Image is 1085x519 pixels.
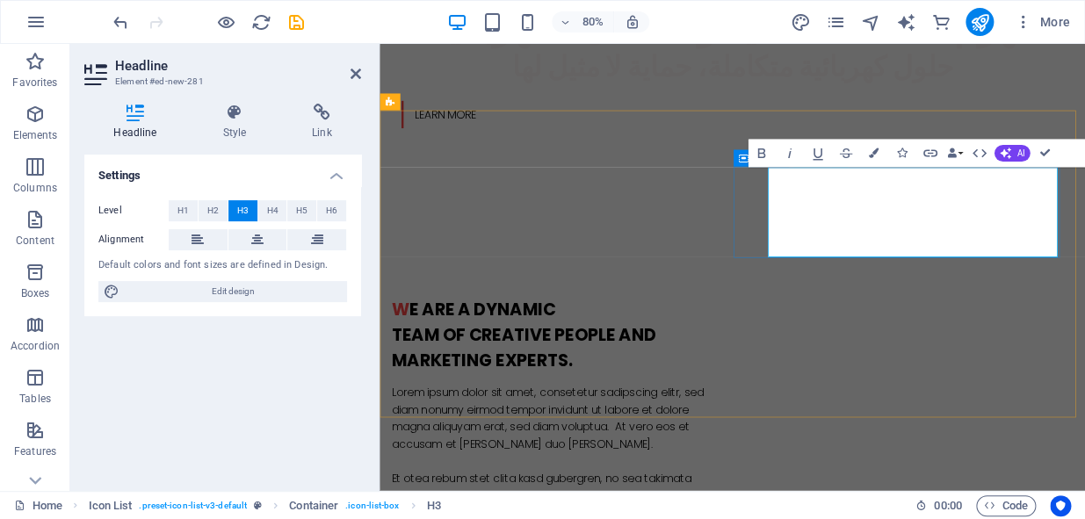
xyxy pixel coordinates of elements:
span: H3 [237,200,249,221]
button: H2 [199,200,228,221]
i: Pages (Ctrl+Alt+S) [825,12,845,32]
button: undo [110,11,131,32]
span: H2 [207,200,219,221]
i: Reload page [251,12,271,32]
h4: Link [283,104,361,141]
i: Design (Ctrl+Alt+Y) [790,12,810,32]
i: This element is a customizable preset [254,501,262,510]
button: Data Bindings [944,140,964,168]
button: design [790,11,811,32]
span: AI [1016,149,1024,158]
span: H5 [296,200,307,221]
button: More [1008,8,1077,36]
p: Content [16,234,54,248]
p: Boxes [21,286,50,300]
i: Undo: Add element (Ctrl+Z) [111,12,131,32]
span: . preset-icon-list-v3-default [139,495,247,516]
nav: breadcrumb [89,495,441,516]
span: Click to select. Double-click to edit [89,495,133,516]
button: Confirm (Ctrl+⏎) [1031,140,1058,168]
button: save [286,11,307,32]
button: H5 [287,200,316,221]
button: navigator [860,11,881,32]
h2: Headline [115,58,361,74]
label: Level [98,200,169,221]
button: Underline (Ctrl+U) [804,140,830,168]
i: AI Writer [895,12,915,32]
span: Code [984,495,1028,516]
h3: Element #ed-new-281 [115,74,326,90]
span: . icon-list-box [345,495,399,516]
p: Favorites [12,76,57,90]
i: Publish [969,12,989,32]
p: Tables [19,392,51,406]
span: H1 [177,200,189,221]
button: reload [250,11,271,32]
span: Click to select. Double-click to edit [289,495,338,516]
p: Elements [13,128,58,142]
button: Bold (Ctrl+B) [748,140,774,168]
button: HTML [966,140,992,168]
p: Columns [13,181,57,195]
button: 80% [552,11,614,32]
button: Colors [860,140,886,168]
button: AI [994,145,1030,162]
button: Strikethrough [832,140,858,168]
label: Alignment [98,229,169,250]
button: Code [976,495,1036,516]
a: Click to cancel selection. Double-click to open Pages [14,495,62,516]
span: Click to select. Double-click to edit [427,495,441,516]
button: Edit design [98,281,347,302]
button: Click here to leave preview mode and continue editing [215,11,236,32]
h4: Style [193,104,283,141]
h4: Headline [84,104,193,141]
button: H1 [169,200,198,221]
h4: Settings [84,155,361,186]
button: Usercentrics [1050,495,1071,516]
button: commerce [930,11,951,32]
span: 00 00 [934,495,961,516]
button: pages [825,11,846,32]
button: Italic (Ctrl+I) [776,140,802,168]
button: H3 [228,200,257,221]
button: publish [966,8,994,36]
h6: 80% [578,11,606,32]
button: H4 [258,200,287,221]
i: Navigator [860,12,880,32]
button: text_generator [895,11,916,32]
h6: Session time [915,495,962,516]
span: More [1015,13,1070,31]
span: : [946,499,949,512]
i: Commerce [930,12,951,32]
div: Default colors and font sizes are defined in Design. [98,258,347,273]
i: Save (Ctrl+S) [286,12,307,32]
button: Icons [888,140,915,168]
p: Accordion [11,339,60,353]
p: Features [14,444,56,458]
button: H6 [317,200,346,221]
i: On resize automatically adjust zoom level to fit chosen device. [624,14,640,30]
button: Link [916,140,943,168]
span: Edit design [125,281,342,302]
span: H6 [326,200,337,221]
span: H4 [266,200,278,221]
